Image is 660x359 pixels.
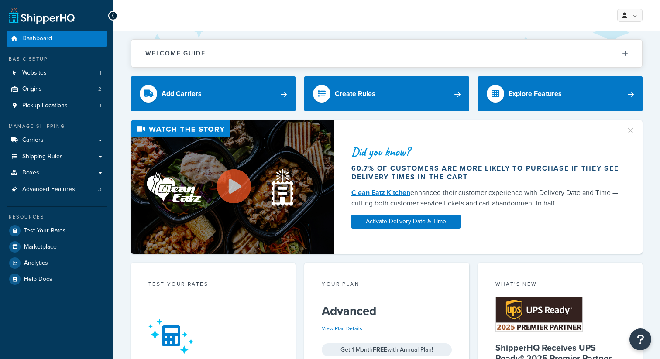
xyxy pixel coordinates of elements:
[22,137,44,144] span: Carriers
[22,102,68,109] span: Pickup Locations
[351,188,620,209] div: enhanced their customer experience with Delivery Date and Time — cutting both customer service ti...
[7,31,107,47] a: Dashboard
[322,325,362,332] a: View Plan Details
[351,188,410,198] a: Clean Eatz Kitchen
[24,276,52,283] span: Help Docs
[98,186,101,193] span: 3
[373,345,387,354] strong: FREE
[7,98,107,114] li: Pickup Locations
[335,88,375,100] div: Create Rules
[478,76,643,111] a: Explore Features
[509,88,562,100] div: Explore Features
[145,50,206,57] h2: Welcome Guide
[7,213,107,221] div: Resources
[7,181,107,198] li: Advanced Features
[24,243,57,251] span: Marketplace
[7,223,107,239] a: Test Your Rates
[24,227,66,235] span: Test Your Rates
[7,98,107,114] a: Pickup Locations1
[22,35,52,42] span: Dashboard
[7,81,107,97] li: Origins
[22,69,47,77] span: Websites
[24,260,48,267] span: Analytics
[7,181,107,198] a: Advanced Features3
[7,165,107,181] a: Boxes
[322,280,451,290] div: Your Plan
[148,280,278,290] div: Test your rates
[322,304,451,318] h5: Advanced
[131,76,296,111] a: Add Carriers
[7,271,107,287] a: Help Docs
[7,123,107,130] div: Manage Shipping
[100,69,101,77] span: 1
[22,186,75,193] span: Advanced Features
[351,164,620,181] div: 60.7% of customers are more likely to purchase if they see delivery times in the cart
[322,343,451,356] div: Get 1 Month with Annual Plan!
[7,239,107,255] a: Marketplace
[7,132,107,148] a: Carriers
[7,81,107,97] a: Origins2
[7,149,107,165] a: Shipping Rules
[100,102,101,109] span: 1
[351,215,461,229] a: Activate Delivery Date & Time
[7,255,107,271] a: Analytics
[351,146,620,158] div: Did you know?
[304,76,469,111] a: Create Rules
[7,65,107,81] li: Websites
[131,40,642,67] button: Welcome Guide
[495,280,625,290] div: What's New
[7,65,107,81] a: Websites1
[98,85,101,93] span: 2
[22,169,39,177] span: Boxes
[22,153,63,161] span: Shipping Rules
[131,120,334,254] img: Video thumbnail
[7,55,107,63] div: Basic Setup
[162,88,202,100] div: Add Carriers
[22,85,42,93] span: Origins
[629,328,651,350] button: Open Resource Center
